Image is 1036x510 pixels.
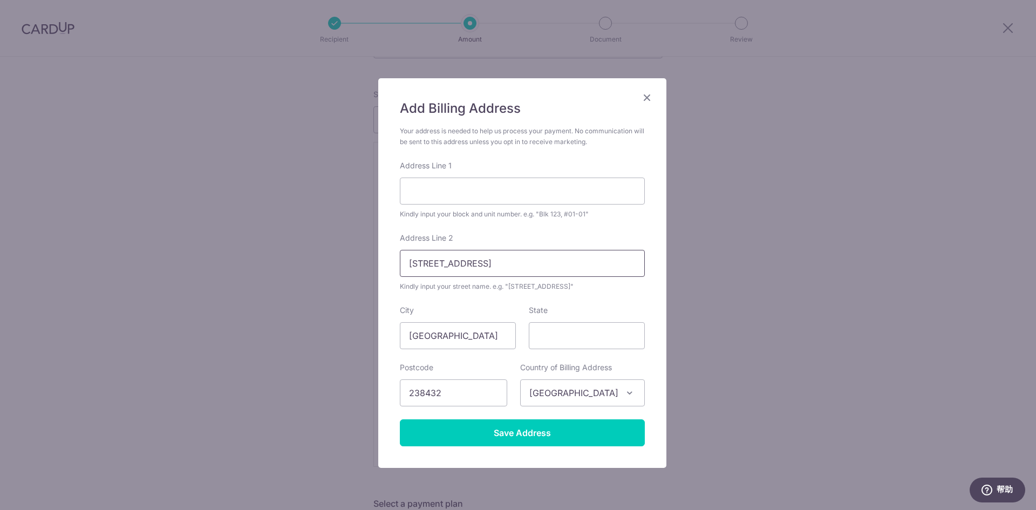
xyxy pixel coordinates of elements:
[520,379,645,406] span: Singapore
[520,362,612,373] label: Country of Billing Address
[400,126,645,147] div: Your address is needed to help us process your payment. No communication will be sent to this add...
[400,362,433,373] label: Postcode
[640,91,653,104] button: Close
[529,305,548,316] label: State
[400,160,452,171] label: Address Line 1
[400,305,414,316] label: City
[400,209,645,220] div: Kindly input your block and unit number. e.g. "Blk 123, #01-01"
[400,233,453,243] label: Address Line 2
[400,281,645,292] div: Kindly input your street name. e.g. "[STREET_ADDRESS]"
[969,478,1025,505] iframe: 打开一个小组件，您可以在其中找到更多信息
[400,100,645,117] h5: Add Billing Address
[400,419,645,446] input: Save Address
[521,380,644,406] span: Singapore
